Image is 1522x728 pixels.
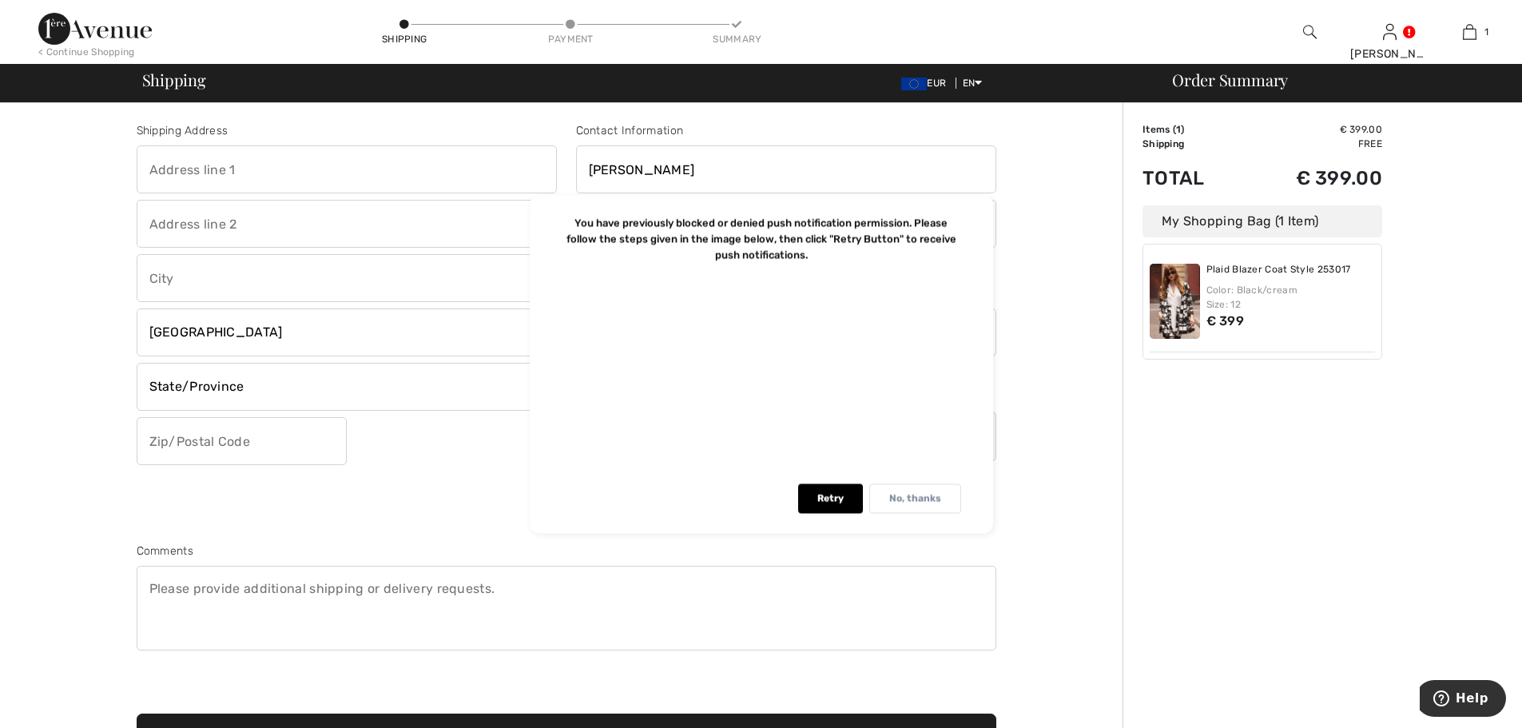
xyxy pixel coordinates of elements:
div: Summary [713,32,761,46]
span: EUR [901,78,952,89]
div: Retry [798,483,863,513]
span: € 399 [1206,313,1245,328]
div: Shipping Address [137,122,557,139]
img: My Info [1383,22,1397,42]
div: Shipping [380,32,428,46]
td: € 399.00 [1242,151,1382,205]
td: Free [1242,137,1382,151]
div: Payment [546,32,594,46]
div: Order Summary [1153,72,1512,88]
img: Plaid Blazer Coat Style 253017 [1150,264,1200,339]
div: Contact Information [576,122,996,139]
span: 1 [1484,25,1488,39]
input: Address line 1 [137,145,557,193]
input: Address line 2 [137,200,557,248]
img: 1ère Avenue [38,13,152,45]
input: City [137,254,557,302]
input: First name [576,145,996,193]
a: 1 [1430,22,1508,42]
div: Color: Black/cream Size: 12 [1206,283,1376,312]
td: € 399.00 [1242,122,1382,137]
div: < Continue Shopping [38,45,135,59]
div: [PERSON_NAME] [1350,46,1429,62]
img: search the website [1303,22,1317,42]
a: Plaid Blazer Coat Style 253017 [1206,264,1351,276]
span: EN [963,78,983,89]
iframe: Opens a widget where you can find more information [1420,680,1506,720]
span: Shipping [142,72,206,88]
td: Total [1142,151,1242,205]
img: My Bag [1463,22,1476,42]
a: Sign In [1383,24,1397,39]
td: Shipping [1142,137,1242,151]
p: No, thanks [889,492,941,504]
input: Zip/Postal Code [137,417,347,465]
img: Euro [901,78,927,90]
td: Items ( ) [1142,122,1242,137]
span: 1 [1176,124,1181,135]
div: My Shopping Bag (1 Item) [1142,205,1382,237]
div: Comments [137,543,996,559]
p: You have previously blocked or denied push notification permission. Please follow the steps given... [566,217,956,261]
